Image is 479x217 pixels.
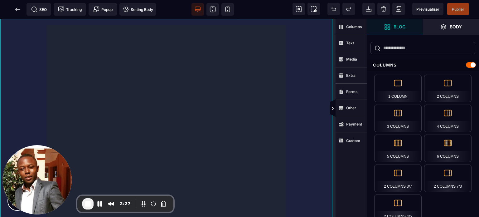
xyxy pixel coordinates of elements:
span: Previsualiser [416,7,439,12]
span: SEO [31,6,47,12]
span: View components [293,3,305,15]
span: Open Layer Manager [423,19,479,35]
span: Setting Body [123,6,153,12]
strong: Text [346,41,354,45]
strong: Bloc [394,24,405,29]
span: Screenshot [307,3,320,15]
div: Columns [367,59,479,71]
strong: Media [346,57,357,62]
strong: Body [450,24,462,29]
strong: Other [346,106,356,110]
span: Tracking [58,6,82,12]
strong: Payment [346,122,362,126]
strong: Custom [346,138,360,143]
div: 5 Columns [374,135,422,162]
div: 2 Columns [424,75,472,102]
span: Preview [412,3,443,15]
div: 1 Column [374,75,422,102]
span: Open Blocks [367,19,423,35]
div: 6 Columns [424,135,472,162]
span: Publier [452,7,464,12]
div: 3 Columns [374,105,422,132]
div: 2 Columns 7/3 [424,165,472,192]
strong: Extra [346,73,356,78]
strong: Forms [346,89,358,94]
div: 2 Columns 3/7 [374,165,422,192]
div: 4 Columns [424,105,472,132]
strong: Columns [346,24,362,29]
span: Popup [93,6,113,12]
